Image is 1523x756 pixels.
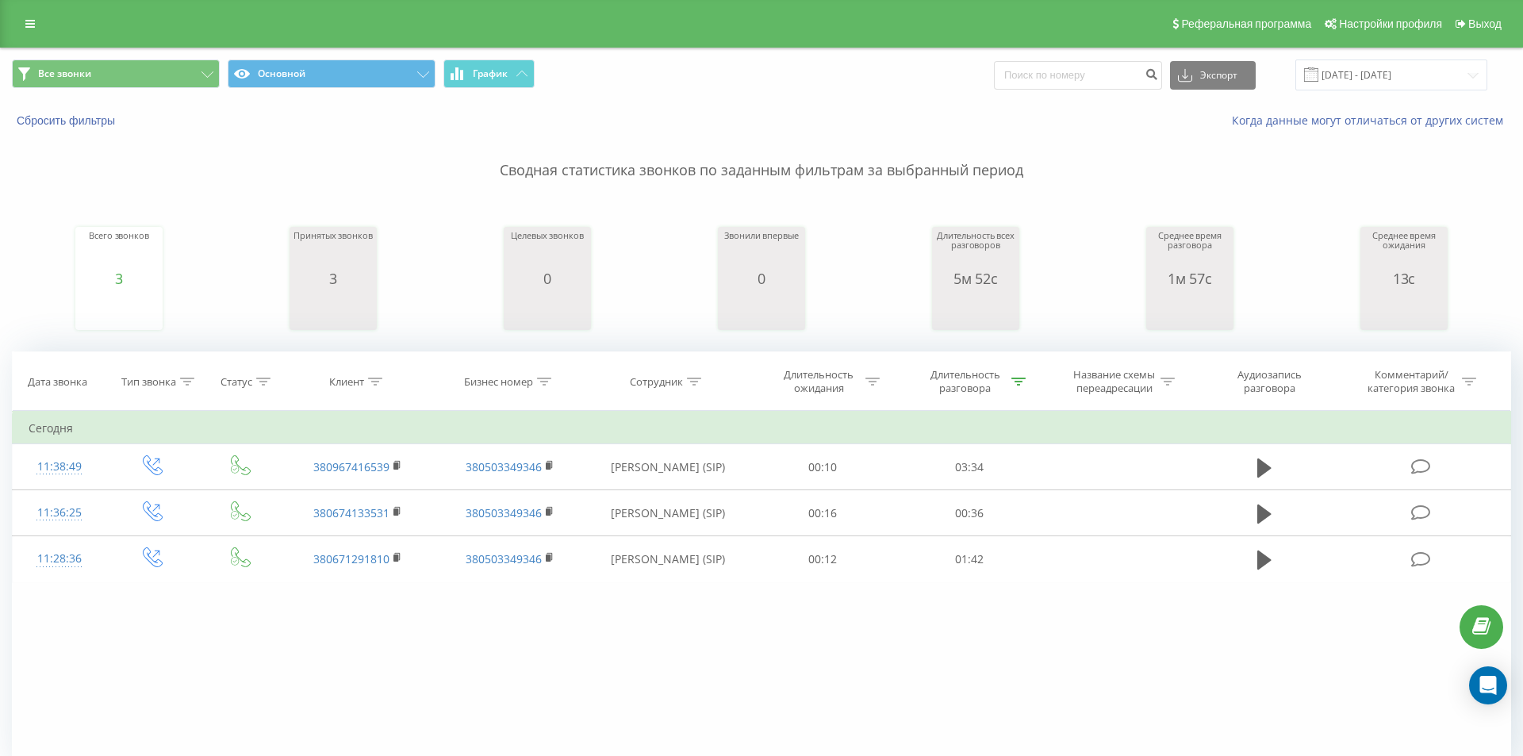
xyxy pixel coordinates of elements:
[466,551,542,566] a: 380503349346
[1468,17,1502,30] span: Выход
[724,271,798,286] div: 0
[1364,231,1444,271] div: Среднее время ожидания
[1469,666,1507,704] div: Open Intercom Messenger
[1170,61,1256,90] button: Экспорт
[89,271,149,286] div: 3
[473,68,508,79] span: График
[121,375,176,389] div: Тип звонка
[1364,271,1444,286] div: 13с
[777,368,861,395] div: Длительность ожидания
[1150,271,1230,286] div: 1м 57с
[1232,113,1511,128] a: Когда данные могут отличаться от других систем
[443,59,535,88] button: График
[12,59,220,88] button: Все звонки
[466,505,542,520] a: 380503349346
[750,490,896,536] td: 00:16
[12,113,123,128] button: Сбросить фильтры
[585,444,750,490] td: [PERSON_NAME] (SIP)
[936,271,1015,286] div: 5м 52с
[936,231,1015,271] div: Длительность всех разговоров
[1218,368,1322,395] div: Аудиозапись разговора
[293,271,372,286] div: 3
[28,375,87,389] div: Дата звонка
[896,490,1042,536] td: 00:36
[329,375,364,389] div: Клиент
[511,271,583,286] div: 0
[1150,231,1230,271] div: Среднее время разговора
[923,368,1007,395] div: Длительность разговора
[466,459,542,474] a: 380503349346
[994,61,1162,90] input: Поиск по номеру
[12,129,1511,181] p: Сводная статистика звонков по заданным фильтрам за выбранный период
[293,231,372,271] div: Принятых звонков
[585,536,750,582] td: [PERSON_NAME] (SIP)
[13,413,1511,444] td: Сегодня
[896,536,1042,582] td: 01:42
[228,59,435,88] button: Основной
[29,497,90,528] div: 11:36:25
[1339,17,1442,30] span: Настройки профиля
[29,451,90,482] div: 11:38:49
[724,231,798,271] div: Звонили впервые
[630,375,683,389] div: Сотрудник
[313,505,389,520] a: 380674133531
[1072,368,1157,395] div: Название схемы переадресации
[464,375,533,389] div: Бизнес номер
[38,67,91,80] span: Все звонки
[750,444,896,490] td: 00:10
[221,375,252,389] div: Статус
[29,543,90,574] div: 11:28:36
[511,231,583,271] div: Целевых звонков
[896,444,1042,490] td: 03:34
[750,536,896,582] td: 00:12
[313,459,389,474] a: 380967416539
[1365,368,1458,395] div: Комментарий/категория звонка
[313,551,389,566] a: 380671291810
[89,231,149,271] div: Всего звонков
[585,490,750,536] td: [PERSON_NAME] (SIP)
[1181,17,1311,30] span: Реферальная программа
